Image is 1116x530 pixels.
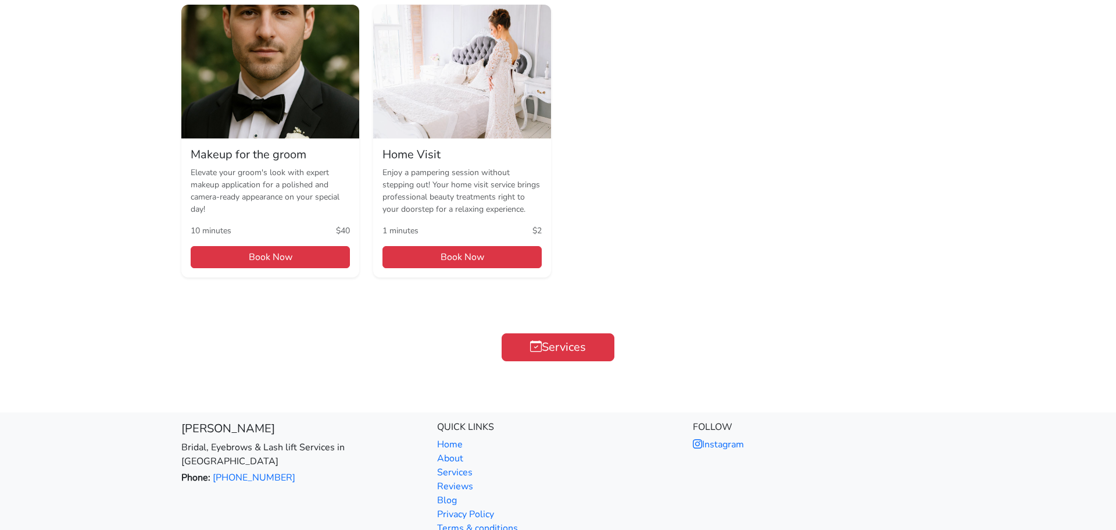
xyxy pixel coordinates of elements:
[373,5,551,138] img: Home Visit in San Diego
[437,422,679,433] h6: Quick Links
[382,148,542,162] h5: Home Visit
[437,494,457,507] a: Blog
[437,466,473,479] a: Services
[693,438,744,451] a: Instagram
[181,422,423,436] h5: [PERSON_NAME]
[382,246,542,268] span: Book Now
[693,422,935,433] h6: Follow
[437,508,494,521] a: Privacy Policy
[502,333,614,361] a: Services
[181,5,359,138] img: Makeup for the groom in San Diego
[437,452,463,465] a: About
[191,246,350,268] span: Book Now
[437,480,473,493] a: Reviews
[336,225,350,237] span: $40
[213,471,295,484] a: [PHONE_NUMBER]
[191,148,350,162] h5: Makeup for the groom
[437,438,463,451] a: Home
[382,225,419,237] span: 1 minutes
[181,471,210,484] strong: Phone:
[373,5,551,278] a: Home Visit Enjoy a pampering session without stepping out! Your home visit service brings profess...
[181,440,423,468] p: Bridal, Eyebrows & Lash lift Services in [GEOGRAPHIC_DATA]
[382,166,542,215] p: Enjoy a pampering session without stepping out! Your home visit service brings professional beaut...
[191,166,350,215] p: Elevate your groom's look with expert makeup application for a polished and camera-ready appearan...
[532,225,542,237] span: $2
[191,225,231,237] span: 10 minutes
[181,5,359,278] a: Makeup for the groom Elevate your groom's look with expert makeup application for a polished and ...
